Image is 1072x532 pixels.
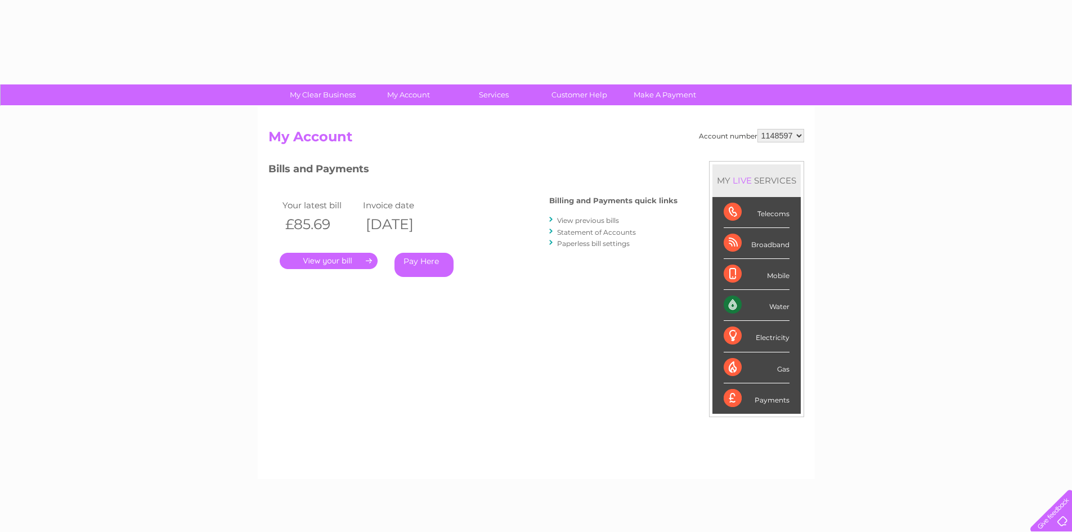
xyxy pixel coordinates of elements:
div: LIVE [730,175,754,186]
a: Services [447,84,540,105]
a: Customer Help [533,84,626,105]
a: My Clear Business [276,84,369,105]
div: Mobile [724,259,790,290]
h4: Billing and Payments quick links [549,196,678,205]
a: Make A Payment [618,84,711,105]
div: Electricity [724,321,790,352]
div: Water [724,290,790,321]
div: Telecoms [724,197,790,228]
td: Invoice date [360,198,441,213]
td: Your latest bill [280,198,361,213]
a: . [280,253,378,269]
div: MY SERVICES [712,164,801,196]
th: [DATE] [360,213,441,236]
a: Pay Here [394,253,454,277]
a: Paperless bill settings [557,239,630,248]
div: Broadband [724,228,790,259]
th: £85.69 [280,213,361,236]
h3: Bills and Payments [268,161,678,181]
div: Account number [699,129,804,142]
a: My Account [362,84,455,105]
h2: My Account [268,129,804,150]
a: View previous bills [557,216,619,225]
a: Statement of Accounts [557,228,636,236]
div: Payments [724,383,790,414]
div: Gas [724,352,790,383]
